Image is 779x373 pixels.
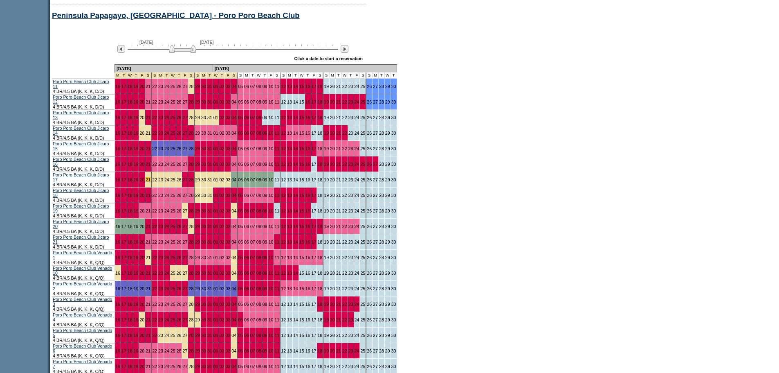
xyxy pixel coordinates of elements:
a: 10 [268,162,273,167]
a: 07 [250,146,255,151]
a: 27 [182,131,187,136]
a: 18 [317,115,322,120]
a: 04 [231,84,236,89]
a: 19 [134,131,139,136]
a: 24 [355,162,359,167]
a: 30 [201,131,206,136]
a: 17 [312,146,317,151]
a: 24 [164,99,169,104]
a: 20 [139,115,144,120]
a: 18 [128,177,132,182]
a: 08 [256,146,261,151]
a: 18 [317,99,322,104]
a: 07 [250,131,255,136]
a: 06 [244,84,249,89]
a: 25 [171,146,175,151]
a: 03 [225,115,230,120]
a: 23 [158,99,163,104]
a: 26 [177,99,182,104]
a: 24 [164,177,169,182]
a: 20 [139,162,144,167]
a: Poro Poro Beach Club Jicaro 17 [53,172,109,182]
a: 22 [152,177,157,182]
a: 02 [220,162,224,167]
a: 24 [355,84,359,89]
a: 23 [158,162,163,167]
a: 24 [164,131,169,136]
a: 24 [164,84,169,89]
a: 24 [164,115,169,120]
a: 23 [158,177,163,182]
a: 14 [293,146,298,151]
a: 28 [379,99,384,104]
a: 23 [158,115,163,120]
a: 28 [189,99,193,104]
a: 08 [256,84,261,89]
a: 14 [293,99,298,104]
a: 14 [293,84,298,89]
a: 16 [305,115,310,120]
a: 30 [201,99,206,104]
a: 21 [146,131,150,136]
a: 18 [128,146,132,151]
a: 31 [207,162,212,167]
a: 11 [274,162,279,167]
a: 29 [385,115,390,120]
a: 01 [213,162,218,167]
a: 16 [115,146,120,151]
a: 04 [231,146,236,151]
a: 06 [244,162,249,167]
a: Poro Poro Beach Club Jicaro 12 [53,95,109,104]
a: 28 [379,131,384,136]
a: 28 [189,162,193,167]
a: 26 [177,84,182,89]
a: 28 [379,84,384,89]
a: 20 [330,84,335,89]
a: 20 [330,131,335,136]
a: 21 [146,84,150,89]
a: 25 [360,162,365,167]
a: 17 [312,162,317,167]
a: 16 [305,84,310,89]
a: 23 [348,84,353,89]
a: 20 [330,146,335,151]
a: 23 [348,131,353,136]
a: 19 [324,146,329,151]
a: 14 [293,162,298,167]
a: 23 [348,162,353,167]
a: 30 [391,99,396,104]
a: 16 [115,177,120,182]
a: 25 [171,131,175,136]
a: 28 [189,84,193,89]
a: 07 [250,115,255,120]
a: 06 [244,115,249,120]
a: 10 [268,131,273,136]
a: 23 [348,115,353,120]
a: 12 [281,99,286,104]
a: 18 [128,131,132,136]
a: 22 [342,84,347,89]
a: 02 [220,115,224,120]
a: 29 [195,115,200,120]
a: 05 [238,84,243,89]
a: 16 [305,146,310,151]
a: 21 [146,177,150,182]
a: 23 [348,99,353,104]
a: 29 [385,146,390,151]
a: 25 [360,146,365,151]
a: 18 [128,84,132,89]
a: 25 [171,84,175,89]
a: 26 [367,99,372,104]
a: 24 [355,99,359,104]
a: 03 [225,99,230,104]
a: 28 [189,115,193,120]
a: 17 [121,131,126,136]
a: 13 [287,131,292,136]
a: 31 [207,146,212,151]
a: 23 [158,131,163,136]
a: 28 [379,115,384,120]
a: 30 [391,162,396,167]
a: 26 [367,84,372,89]
a: 29 [195,84,200,89]
a: 29 [195,162,200,167]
